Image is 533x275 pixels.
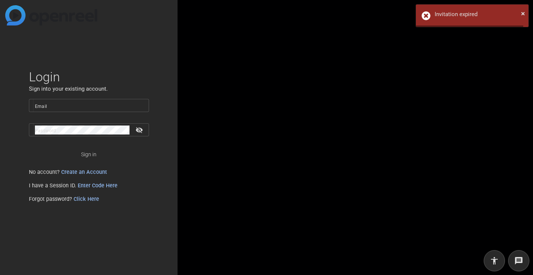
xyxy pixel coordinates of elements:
[74,196,99,202] a: Click Here
[29,85,149,93] p: Sign into your existing account.
[490,256,499,265] mat-icon: accessibility
[29,148,149,161] button: Sign in
[35,128,56,133] mat-label: Password
[521,8,525,19] button: Close
[5,5,97,25] img: blue-gradient.svg
[29,196,99,202] span: Forgot password?
[81,145,96,164] span: Sign in
[35,104,47,109] mat-label: Email
[521,9,525,18] span: ×
[29,169,107,175] span: No account?
[61,169,107,175] a: Create an Account
[131,124,149,135] mat-icon: visibility_off
[78,182,117,189] a: Enter Code Here
[35,101,143,110] input: Enter Email Address
[29,182,118,189] span: I have a Session ID.
[435,10,523,19] div: Invitation expired
[29,69,149,85] span: Login
[514,256,523,265] mat-icon: message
